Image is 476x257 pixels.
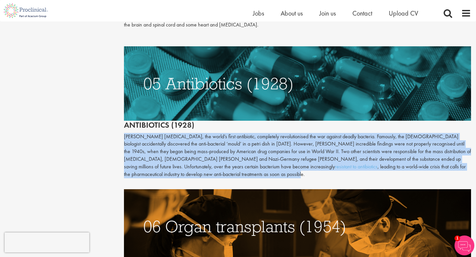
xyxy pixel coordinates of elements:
a: Upload CV [389,9,418,18]
img: antibiotics [124,46,471,121]
a: Contact [352,9,372,18]
a: Join us [319,9,336,18]
p: [PERSON_NAME] [MEDICAL_DATA], the world’s first antibiotic, completely revolutionised the war aga... [124,133,471,178]
img: Chatbot [455,236,474,255]
span: 1 [455,236,460,241]
a: Jobs [253,9,264,18]
h2: Antibiotics (1928) [124,46,471,130]
a: resistant to antibiotics [335,163,377,170]
iframe: reCAPTCHA [5,233,89,252]
a: About us [281,9,303,18]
